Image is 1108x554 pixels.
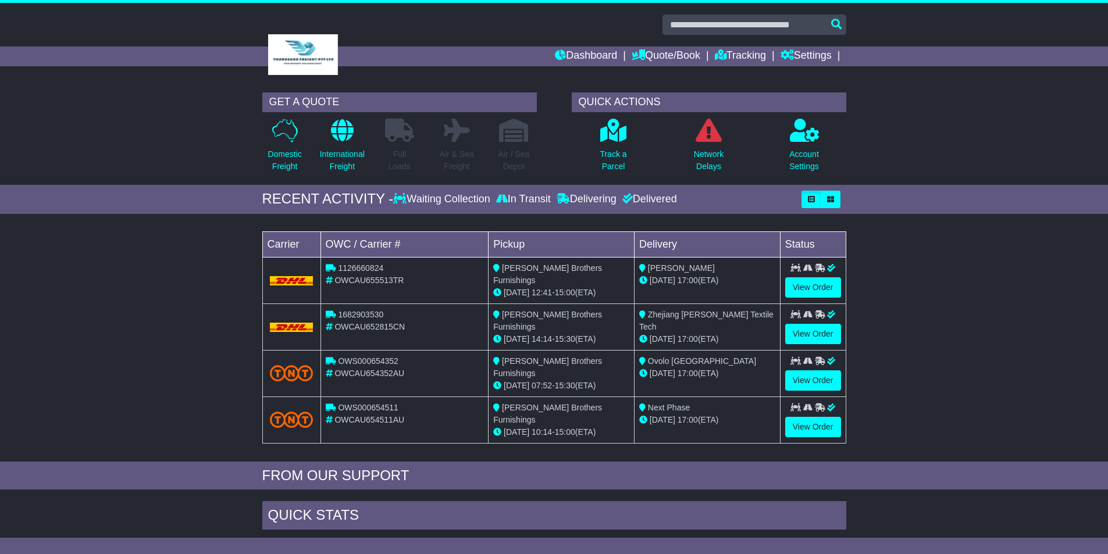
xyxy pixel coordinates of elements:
[493,426,629,438] div: - (ETA)
[678,276,698,285] span: 17:00
[440,148,474,173] p: Air & Sea Freight
[678,334,698,344] span: 17:00
[785,324,841,344] a: View Order
[320,148,365,173] p: International Freight
[632,47,700,66] a: Quote/Book
[493,263,602,285] span: [PERSON_NAME] Brothers Furnishings
[498,148,530,173] p: Air / Sea Depot
[785,370,841,391] a: View Order
[262,501,846,532] div: Quick Stats
[639,333,775,345] div: (ETA)
[532,288,552,297] span: 12:41
[504,381,529,390] span: [DATE]
[572,92,846,112] div: QUICK ACTIONS
[555,334,575,344] span: 15:30
[489,231,635,257] td: Pickup
[262,467,846,484] div: FROM OUR SUPPORT
[554,193,619,206] div: Delivering
[634,231,780,257] td: Delivery
[639,274,775,287] div: (ETA)
[532,381,552,390] span: 07:52
[493,333,629,345] div: - (ETA)
[504,288,529,297] span: [DATE]
[639,310,774,331] span: Zhejiang [PERSON_NAME] Textile Tech
[555,288,575,297] span: 15:00
[334,276,404,285] span: OWCAU655513TR
[780,231,846,257] td: Status
[785,277,841,298] a: View Order
[268,148,301,173] p: Domestic Freight
[493,403,602,424] span: [PERSON_NAME] Brothers Furnishings
[650,415,675,424] span: [DATE]
[262,92,537,112] div: GET A QUOTE
[334,369,404,378] span: OWCAU654352AU
[648,263,715,273] span: [PERSON_NAME]
[267,118,302,179] a: DomesticFreight
[599,118,627,179] a: Track aParcel
[270,412,313,427] img: TNT_Domestic.png
[504,334,529,344] span: [DATE]
[785,417,841,437] a: View Order
[338,263,383,273] span: 1126660824
[262,191,394,208] div: RECENT ACTIVITY -
[338,310,383,319] span: 1682903530
[338,356,398,366] span: OWS000654352
[493,356,602,378] span: [PERSON_NAME] Brothers Furnishings
[504,427,529,437] span: [DATE]
[270,365,313,381] img: TNT_Domestic.png
[493,287,629,299] div: - (ETA)
[555,427,575,437] span: 15:00
[270,323,313,332] img: DHL.png
[385,148,414,173] p: Full Loads
[650,369,675,378] span: [DATE]
[789,118,820,179] a: AccountSettings
[393,193,493,206] div: Waiting Collection
[334,322,405,331] span: OWCAU652815CN
[555,47,617,66] a: Dashboard
[694,148,724,173] p: Network Delays
[262,231,320,257] td: Carrier
[270,276,313,285] img: DHL.png
[320,231,489,257] td: OWC / Carrier #
[650,334,675,344] span: [DATE]
[781,47,832,66] a: Settings
[639,367,775,380] div: (ETA)
[493,380,629,392] div: - (ETA)
[493,193,554,206] div: In Transit
[532,334,552,344] span: 14:14
[650,276,675,285] span: [DATE]
[338,403,398,412] span: OWS000654511
[639,414,775,426] div: (ETA)
[678,369,698,378] span: 17:00
[600,148,626,173] p: Track a Parcel
[319,118,365,179] a: InternationalFreight
[334,415,404,424] span: OWCAU654511AU
[648,403,690,412] span: Next Phase
[648,356,756,366] span: Ovolo [GEOGRAPHIC_DATA]
[715,47,766,66] a: Tracking
[678,415,698,424] span: 17:00
[555,381,575,390] span: 15:30
[532,427,552,437] span: 10:14
[693,118,724,179] a: NetworkDelays
[789,148,819,173] p: Account Settings
[619,193,677,206] div: Delivered
[493,310,602,331] span: [PERSON_NAME] Brothers Furnishings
